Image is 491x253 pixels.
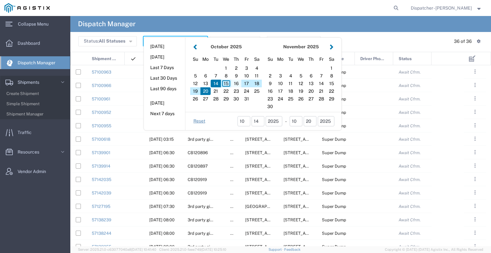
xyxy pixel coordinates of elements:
span: . . . [474,242,476,250]
strong: October [211,44,229,49]
a: 57138239 [92,217,111,222]
span: 35151 Baxter Rd, Alta, California, United States [284,150,416,155]
span: Driver Phone No. [360,52,386,66]
button: Last 7 Days [144,63,185,73]
a: Feedback [284,248,300,251]
span: Server: 2025.21.0-c63077040a8 [78,248,156,251]
span: Super Dump [322,164,346,169]
div: 29 [221,95,231,103]
span: Await Cfrm. [399,164,421,169]
span: . . . [474,229,476,237]
div: 16 [265,87,275,95]
span: Shipments [18,76,44,89]
span: 3rd party giveaway [188,231,224,236]
span: . . . [474,216,476,223]
div: 29 [326,95,337,103]
div: 7 [316,72,326,80]
span: . . . [474,175,476,183]
a: 57100952 [92,110,111,115]
span: All Statuses [99,38,125,43]
a: Vendor Admin [0,165,70,178]
span: Shipment No. [92,52,118,66]
div: 17 [241,80,252,87]
input: yyyy [318,116,334,126]
a: 57127195 [92,204,110,209]
span: [DATE] 10:41:40 [131,248,156,251]
span: Create Shipment [6,87,66,100]
div: 21 [316,87,326,95]
span: 2025 [230,44,242,49]
span: Super Dump [322,191,346,195]
button: ... [471,215,479,224]
span: Await Cfrm. [399,110,421,115]
div: 12 [296,80,306,87]
div: 30 [231,95,241,103]
div: 9 [231,72,241,80]
span: 3rd party giveaway [188,244,224,249]
strong: November [283,44,306,49]
button: ... [471,81,479,90]
div: 4 [285,72,296,80]
span: 23100 Placer Hills Rd, Colfax, California, 95713, United States [284,231,347,236]
span: 23100 Placer Hills Rd, Colfax, California, 95713, United States [284,244,347,249]
a: 57138255 [92,244,111,249]
div: 15 [221,80,231,87]
div: 28 [211,95,221,103]
button: Last 30 Days [144,73,185,83]
span: false [230,231,240,236]
a: Shipments [0,76,70,89]
span: CB120919 [188,177,207,182]
div: 30 [265,103,275,110]
span: 3rd party giveaway [188,137,224,142]
span: false [230,244,240,249]
span: Dispatch Manager [18,56,60,69]
button: Advanced Search [267,36,321,46]
a: 57142035 [92,177,111,182]
button: Status:All Statuses [78,36,137,46]
button: Saved Searches [210,36,260,46]
div: 6 [200,72,211,80]
a: Resources [0,146,70,158]
span: 10/16/2025, 06:30 [149,164,175,169]
span: Super Dump [322,137,346,142]
div: 24 [241,87,252,95]
div: 27 [200,95,211,103]
div: 25 [252,87,262,95]
button: ... [471,94,479,103]
span: false [230,204,240,209]
span: Copyright © [DATE]-[DATE] Agistix Inc., All Rights Reserved [385,247,483,252]
span: . . . [474,68,476,75]
div: 16 [231,80,241,87]
div: 9 [265,80,275,87]
div: 18 [252,80,262,87]
span: false [230,137,240,142]
span: 10/16/2025, 06:30 [149,177,175,182]
button: [DATE] [144,98,185,108]
span: . . . [474,122,476,129]
div: 17 [275,87,285,95]
span: Collapse Menu [18,18,53,30]
button: ... [471,175,479,184]
span: Await Cfrm. [399,70,421,75]
span: 9800 Del Rd, Roseville, California, 95747, United States [245,150,309,155]
div: Wednesday [296,54,306,64]
button: Next 7 days [144,109,185,119]
div: 15 [326,80,337,87]
div: 12 [190,80,200,87]
span: 2025 [307,44,319,49]
div: Sunday [265,54,275,64]
div: 24 [275,95,285,103]
button: ... [471,161,479,170]
span: 10/16/2025, 08:00 [149,244,175,249]
span: false [230,150,240,155]
div: 19 [296,87,306,95]
button: ... [471,228,479,237]
span: Await Cfrm. [399,137,421,142]
h4: Dispatch Manager [78,16,136,32]
span: CB120896 [188,150,208,155]
span: 23100 Placer Hills Rd, Colfax, California, 95713, United States [284,217,347,222]
span: Await Cfrm. [399,123,421,128]
button: ... [471,188,479,197]
button: Last 90 days [144,84,185,94]
span: 2601 Hwy 49, Cool, California, 95614, United States [245,164,309,169]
